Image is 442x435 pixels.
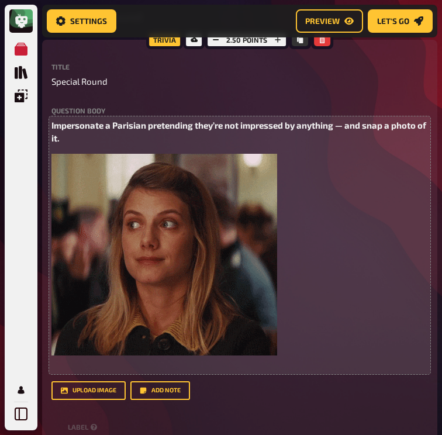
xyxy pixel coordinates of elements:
button: Preview [296,9,363,33]
button: Settings [47,9,116,33]
span: Special Round [51,75,108,88]
div: 2.50 points [205,30,289,49]
label: Title [51,63,428,70]
a: Quiz Library [9,61,33,84]
div: Trivia [146,30,183,49]
label: Question body [51,107,428,114]
button: upload image [51,381,126,400]
a: Profile [9,378,33,402]
small: label [68,422,99,432]
span: Let's go [377,17,409,25]
a: My Quizzes [9,37,33,61]
button: Add note [130,381,190,400]
a: Overlays [9,84,33,108]
img: This may contain: a woman with long blonde hair and blue eyes looks into the distance while stand... [51,154,277,355]
button: Let's go [368,9,433,33]
span: Settings [70,17,107,25]
span: Preview [305,17,340,25]
span: Impersonate a Parisian pretending they’re not impressed by anything — and snap a photo of it. [51,120,428,144]
button: Copy [292,33,308,46]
